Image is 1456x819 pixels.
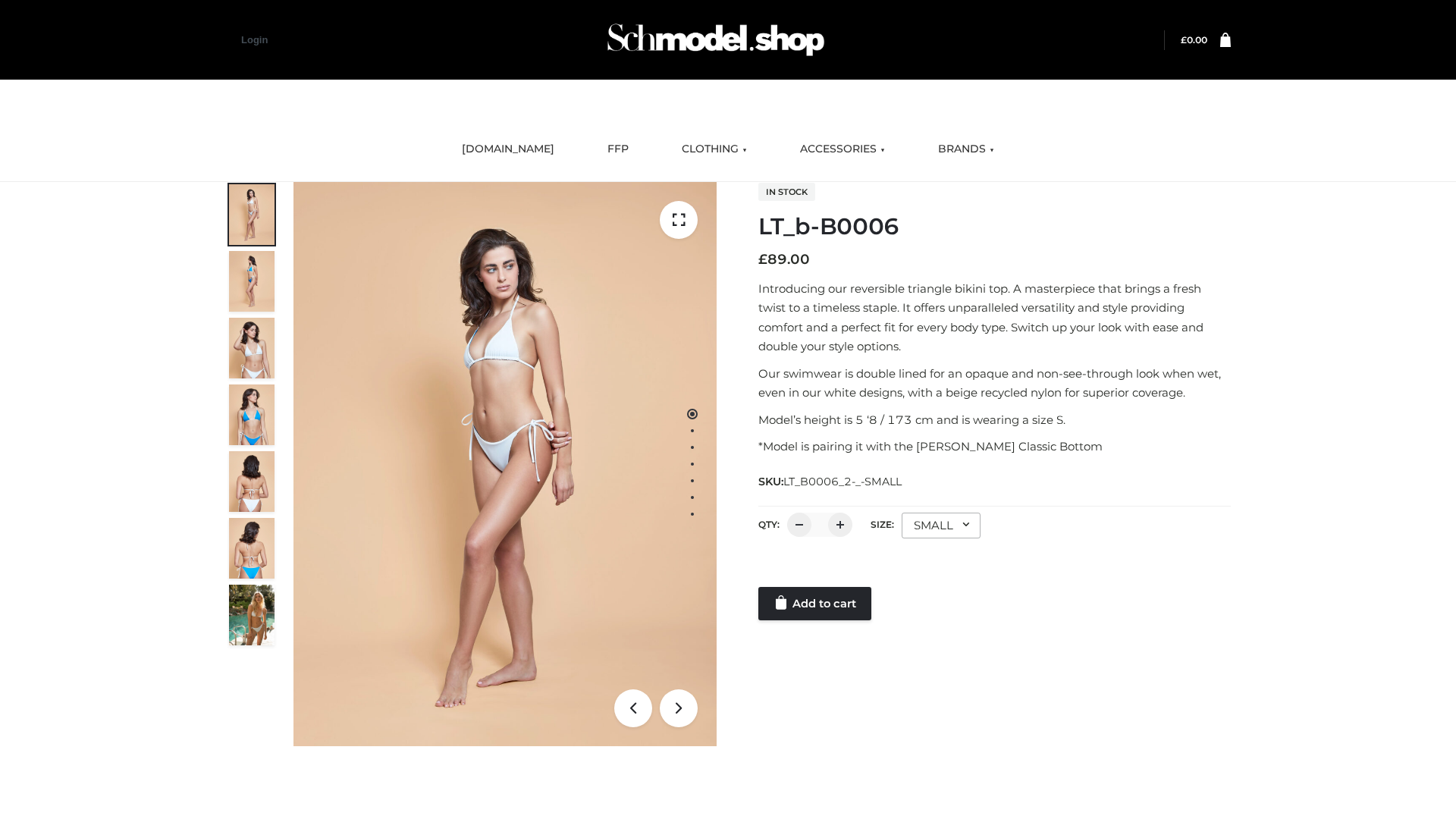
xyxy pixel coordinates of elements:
[229,585,275,645] img: Arieltop_CloudNine_AzureSky2.jpg
[758,519,780,530] label: QTY:
[670,133,758,166] a: CLOTHING
[241,34,268,45] a: Login
[758,437,1231,457] p: *Model is pairing it with the [PERSON_NAME] Classic Bottom
[602,10,830,70] img: Schmodel Admin 964
[229,451,275,512] img: ArielClassicBikiniTop_CloudNine_AzureSky_OW114ECO_7-scaled.jpg
[1181,34,1187,45] span: £
[783,475,902,488] span: LT_B0006_2-_-SMALL
[293,182,717,746] img: ArielClassicBikiniTop_CloudNine_AzureSky_OW114ECO_1
[927,133,1006,166] a: BRANDS
[450,133,566,166] a: [DOMAIN_NAME]
[758,364,1231,403] p: Our swimwear is double lined for an opaque and non-see-through look when wet, even in our white d...
[758,251,767,268] span: £
[871,519,894,530] label: Size:
[1181,34,1207,45] bdi: 0.00
[758,183,815,201] span: In stock
[758,472,903,491] span: SKU:
[758,213,1231,240] h1: LT_b-B0006
[229,251,275,312] img: ArielClassicBikiniTop_CloudNine_AzureSky_OW114ECO_2-scaled.jpg
[758,251,810,268] bdi: 89.00
[229,518,275,579] img: ArielClassicBikiniTop_CloudNine_AzureSky_OW114ECO_8-scaled.jpg
[789,133,896,166] a: ACCESSORIES
[229,184,275,245] img: ArielClassicBikiniTop_CloudNine_AzureSky_OW114ECO_1-scaled.jpg
[758,410,1231,430] p: Model’s height is 5 ‘8 / 173 cm and is wearing a size S.
[1181,34,1207,45] a: £0.00
[229,384,275,445] img: ArielClassicBikiniTop_CloudNine_AzureSky_OW114ECO_4-scaled.jpg
[596,133,640,166] a: FFP
[229,318,275,378] img: ArielClassicBikiniTop_CloudNine_AzureSky_OW114ECO_3-scaled.jpg
[902,513,981,538] div: SMALL
[758,587,871,620] a: Add to cart
[758,279,1231,356] p: Introducing our reversible triangle bikini top. A masterpiece that brings a fresh twist to a time...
